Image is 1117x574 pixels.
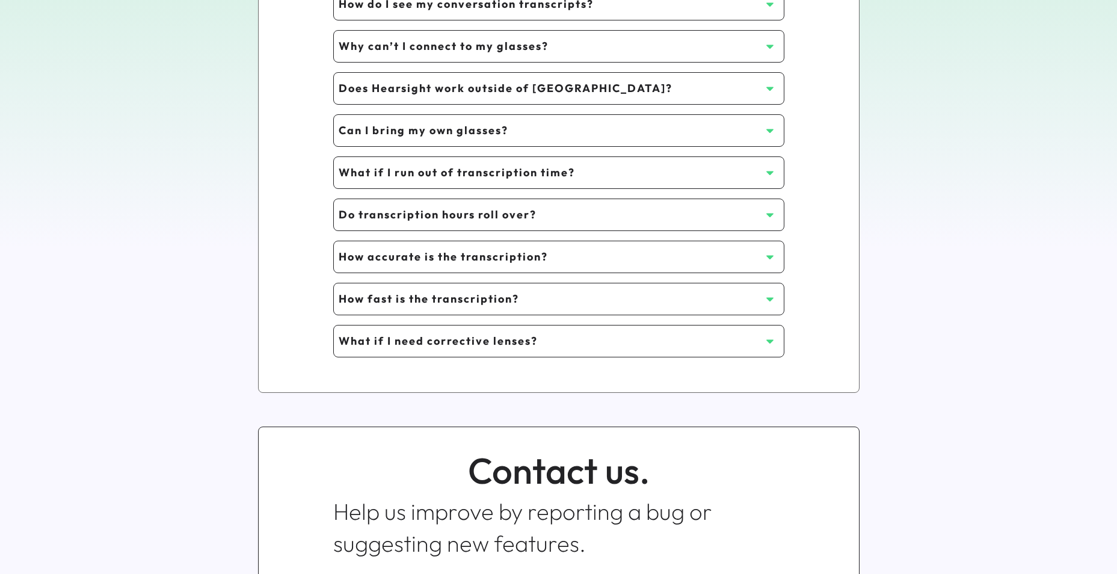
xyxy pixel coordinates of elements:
div: Can I bring my own glasses? [339,123,761,138]
div: Why can’t I connect to my glasses? [339,39,761,54]
div: What if I run out of transcription time? [339,165,761,180]
div: Does Hearsight work outside of [GEOGRAPHIC_DATA]? [339,81,761,96]
div: How fast is the transcription? [339,291,761,306]
div: Help us improve by reporting a bug or suggesting new features. [333,496,784,560]
div: What if I need corrective lenses? [339,333,761,348]
div: How accurate is the transcription? [339,249,761,264]
div: Contact us. [468,445,650,496]
div: Do transcription hours roll over? [339,207,761,222]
